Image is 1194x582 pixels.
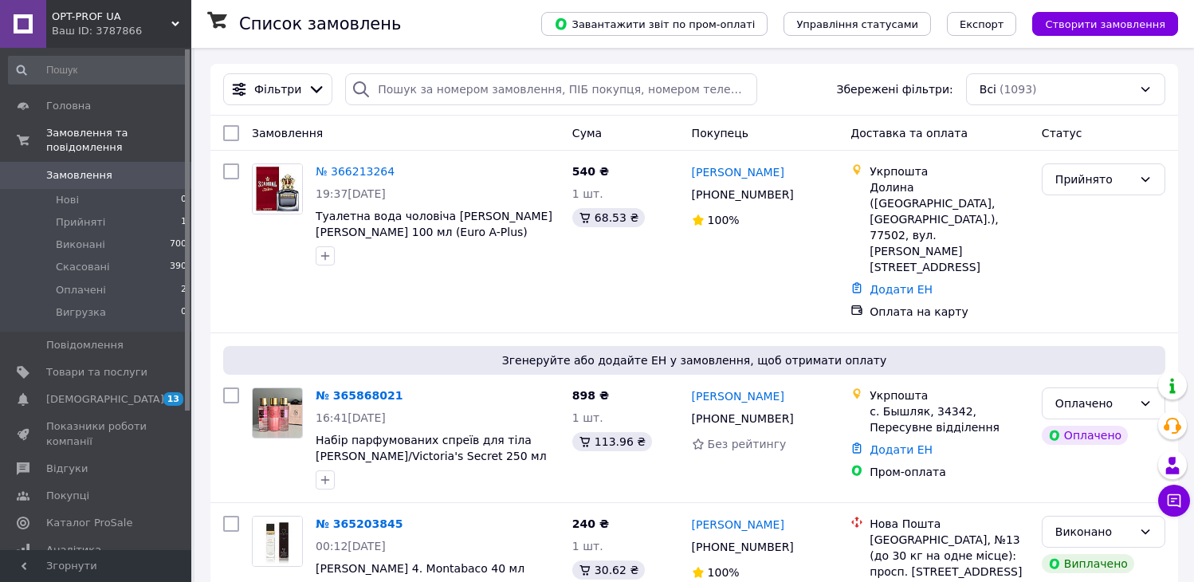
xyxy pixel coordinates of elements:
span: Нові [56,193,79,207]
div: [PHONE_NUMBER] [689,407,797,430]
span: 16:41[DATE] [316,411,386,424]
input: Пошук за номером замовлення, ПІБ покупця, номером телефону, Email, номером накладної [345,73,756,105]
div: Укрпошта [870,163,1029,179]
button: Чат з покупцем [1158,485,1190,517]
span: Статус [1042,127,1082,140]
span: Покупці [46,489,89,503]
div: [PHONE_NUMBER] [689,536,797,558]
div: Укрпошта [870,387,1029,403]
div: Виплачено [1042,554,1134,573]
span: Без рейтингу [708,438,787,450]
span: Доставка та оплата [850,127,968,140]
a: № 366213264 [316,165,395,178]
span: 898 ₴ [572,389,609,402]
a: Набір парфумованих спреїв для тіла [PERSON_NAME]/Victoria's Secret 250 мл [316,434,547,462]
span: 240 ₴ [572,517,609,530]
span: Замовлення [252,127,323,140]
div: Пром-оплата [870,464,1029,480]
div: Оплачено [1055,395,1133,412]
div: Виконано [1055,523,1133,541]
span: Управління статусами [796,18,918,30]
span: Відгуки [46,462,88,476]
span: Всі [980,81,996,97]
div: Прийнято [1055,171,1133,188]
span: 19:37[DATE] [316,187,386,200]
span: Покупець [692,127,748,140]
span: 1 шт. [572,411,603,424]
div: Нова Пошта [870,516,1029,532]
a: Створити замовлення [1016,17,1178,29]
span: Фільтри [254,81,301,97]
div: Оплата на карту [870,304,1029,320]
span: OPT-PROF UA [52,10,171,24]
a: [PERSON_NAME] [692,388,784,404]
button: Завантажити звіт по пром-оплаті [541,12,768,36]
button: Управління статусами [784,12,931,36]
div: [GEOGRAPHIC_DATA], №13 (до 30 кг на одне місце): просп. [STREET_ADDRESS] [870,532,1029,580]
span: Згенеруйте або додайте ЕН у замовлення, щоб отримати оплату [230,352,1159,368]
a: [PERSON_NAME] 4. Montabaco 40 мл [316,562,524,575]
a: № 365203845 [316,517,403,530]
span: [DEMOGRAPHIC_DATA] [46,392,164,407]
span: Скасовані [56,260,110,274]
div: 68.53 ₴ [572,208,645,227]
button: Створити замовлення [1032,12,1178,36]
span: Каталог ProSale [46,516,132,530]
a: Фото товару [252,387,303,438]
span: 100% [708,566,740,579]
span: 13 [163,392,183,406]
div: Долина ([GEOGRAPHIC_DATA], [GEOGRAPHIC_DATA].), 77502, вул. [PERSON_NAME][STREET_ADDRESS] [870,179,1029,275]
span: 1 шт. [572,540,603,553]
span: Вигрузка [56,305,106,320]
input: Пошук [8,56,188,85]
a: № 365868021 [316,389,403,402]
span: 540 ₴ [572,165,609,178]
span: Експорт [960,18,1004,30]
span: Збережені фільтри: [836,81,952,97]
span: 1 [181,215,187,230]
span: 1 шт. [572,187,603,200]
span: Завантажити звіт по пром-оплаті [554,17,755,31]
span: Прийняті [56,215,105,230]
a: Туалетна вода чоловіча [PERSON_NAME] [PERSON_NAME] 100 мл (Euro A-Plus) [316,210,552,238]
span: 00:12[DATE] [316,540,386,553]
a: Фото товару [252,516,303,567]
img: Фото товару [253,164,302,214]
img: Фото товару [253,388,302,438]
span: Виконані [56,238,105,252]
span: 100% [708,214,740,226]
span: Аналітика [46,543,101,557]
a: Фото товару [252,163,303,214]
span: Показники роботи компанії [46,419,147,448]
span: Замовлення [46,168,112,183]
span: 0 [181,193,187,207]
img: Фото товару [253,517,302,566]
span: Повідомлення [46,338,124,352]
span: 700 [170,238,187,252]
span: 2 [181,283,187,297]
button: Експорт [947,12,1017,36]
span: Оплачені [56,283,106,297]
a: [PERSON_NAME] [692,164,784,180]
span: (1093) [1000,83,1037,96]
span: 0 [181,305,187,320]
a: Додати ЕН [870,443,933,456]
a: Додати ЕН [870,283,933,296]
span: 390 [170,260,187,274]
div: Ваш ID: 3787866 [52,24,191,38]
h1: Список замовлень [239,14,401,33]
span: Cума [572,127,602,140]
div: 30.62 ₴ [572,560,645,580]
div: 113.96 ₴ [572,432,652,451]
a: [PERSON_NAME] [692,517,784,533]
span: Створити замовлення [1045,18,1165,30]
div: с. Бышляк, 34342, Пересувне відділення [870,403,1029,435]
div: Оплачено [1042,426,1128,445]
div: [PHONE_NUMBER] [689,183,797,206]
span: Головна [46,99,91,113]
span: Замовлення та повідомлення [46,126,191,155]
span: Товари та послуги [46,365,147,379]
